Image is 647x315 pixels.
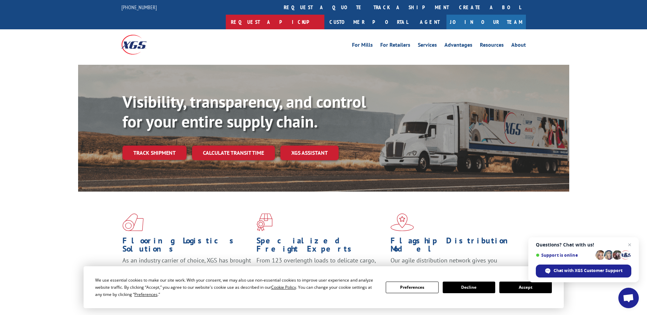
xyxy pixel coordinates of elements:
[443,282,495,293] button: Decline
[226,15,324,29] a: Request a pickup
[386,282,438,293] button: Preferences
[536,265,631,277] div: Chat with XGS Customer Support
[511,42,526,50] a: About
[352,42,373,50] a: For Mills
[536,242,631,247] span: Questions? Chat with us!
[256,237,385,256] h1: Specialized Freight Experts
[271,284,296,290] span: Cookie Policy
[380,42,410,50] a: For Retailers
[192,146,275,160] a: Calculate transit time
[391,256,516,272] span: Our agile distribution network gives you nationwide inventory management on demand.
[121,4,157,11] a: [PHONE_NUMBER]
[280,146,339,160] a: XGS ASSISTANT
[418,42,437,50] a: Services
[122,237,251,256] h1: Flooring Logistics Solutions
[95,276,378,298] div: We use essential cookies to make our site work. With your consent, we may also use non-essential ...
[122,91,366,132] b: Visibility, transparency, and control for your entire supply chain.
[554,268,622,274] span: Chat with XGS Customer Support
[499,282,552,293] button: Accept
[122,213,144,231] img: xgs-icon-total-supply-chain-intelligence-red
[391,237,519,256] h1: Flagship Distribution Model
[256,256,385,287] p: From 123 overlength loads to delicate cargo, our experienced staff knows the best way to move you...
[536,253,593,258] span: Support is online
[122,256,251,281] span: As an industry carrier of choice, XGS has brought innovation and dedication to flooring logistics...
[413,15,446,29] a: Agent
[134,291,158,297] span: Preferences
[618,288,639,308] div: Open chat
[444,42,472,50] a: Advantages
[391,213,414,231] img: xgs-icon-flagship-distribution-model-red
[122,146,187,160] a: Track shipment
[84,266,564,308] div: Cookie Consent Prompt
[446,15,526,29] a: Join Our Team
[256,213,273,231] img: xgs-icon-focused-on-flooring-red
[324,15,413,29] a: Customer Portal
[480,42,504,50] a: Resources
[626,241,634,249] span: Close chat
